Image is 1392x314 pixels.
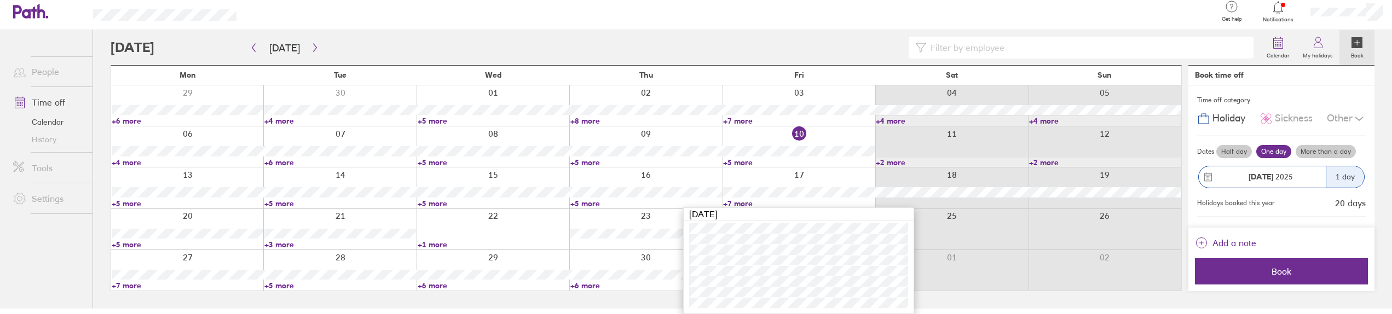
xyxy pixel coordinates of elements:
[418,199,569,208] a: +5 more
[639,71,653,79] span: Thu
[723,116,875,126] a: +7 more
[4,113,93,131] a: Calendar
[1098,71,1112,79] span: Sun
[264,158,416,167] a: +6 more
[112,281,263,290] a: +7 more
[946,71,958,79] span: Sat
[1197,148,1214,155] span: Dates
[264,281,416,290] a: +5 more
[1216,145,1252,158] label: Half day
[1029,158,1181,167] a: +2 more
[723,199,875,208] a: +7 more
[1335,198,1366,208] div: 20 days
[1261,16,1296,23] span: Notifications
[1249,172,1273,182] strong: [DATE]
[1296,30,1339,65] a: My holidays
[1249,172,1293,181] span: 2025
[1197,92,1366,108] div: Time off category
[4,188,93,210] a: Settings
[794,71,804,79] span: Fri
[112,116,263,126] a: +6 more
[1260,30,1296,65] a: Calendar
[570,199,722,208] a: +5 more
[1195,234,1256,252] button: Add a note
[418,281,569,290] a: +6 more
[1327,108,1366,129] div: Other
[1195,71,1244,79] div: Book time off
[485,71,501,79] span: Wed
[570,158,722,167] a: +5 more
[180,71,196,79] span: Mon
[264,240,416,249] a: +3 more
[1344,49,1370,59] label: Book
[1260,49,1296,59] label: Calendar
[4,91,93,113] a: Time off
[570,116,722,126] a: +8 more
[112,158,263,167] a: +4 more
[261,39,309,57] button: [DATE]
[684,208,914,220] div: [DATE]
[1214,16,1250,22] span: Get help
[1256,145,1291,158] label: One day
[1275,113,1313,124] span: Sickness
[1212,113,1245,124] span: Holiday
[1197,199,1275,207] div: Holidays booked this year
[1197,160,1366,194] button: [DATE] 20251 day
[1326,166,1364,188] div: 1 day
[570,281,722,290] a: +6 more
[1212,234,1256,252] span: Add a note
[876,116,1027,126] a: +4 more
[264,116,416,126] a: +4 more
[112,240,263,249] a: +5 more
[4,61,93,83] a: People
[1203,266,1360,276] span: Book
[1296,49,1339,59] label: My holidays
[926,37,1247,58] input: Filter by employee
[1029,116,1181,126] a: +4 more
[334,71,346,79] span: Tue
[723,158,875,167] a: +5 more
[4,131,93,148] a: History
[1339,30,1374,65] a: Book
[876,158,1027,167] a: +2 more
[418,116,569,126] a: +5 more
[112,199,263,208] a: +5 more
[418,240,569,249] a: +1 more
[1296,145,1356,158] label: More than a day
[264,199,416,208] a: +5 more
[4,157,93,179] a: Tools
[1195,258,1368,284] button: Book
[418,158,569,167] a: +5 more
